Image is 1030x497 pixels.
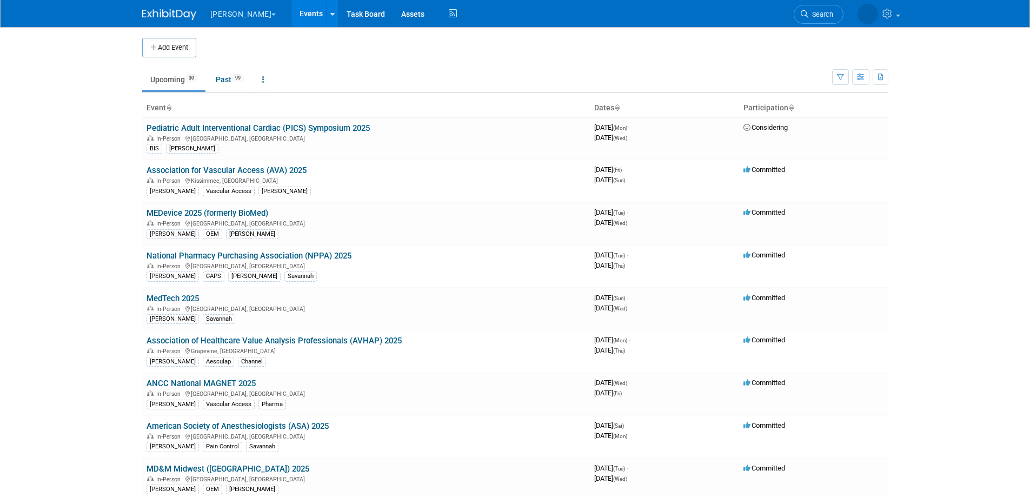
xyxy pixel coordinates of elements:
[142,9,196,20] img: ExhibitDay
[147,251,351,261] a: National Pharmacy Purchasing Association (NPPA) 2025
[743,464,785,472] span: Committed
[743,208,785,216] span: Committed
[147,135,154,141] img: In-Person Event
[147,294,199,303] a: MedTech 2025
[594,432,627,440] span: [DATE]
[626,421,627,429] span: -
[743,379,785,387] span: Committed
[613,295,625,301] span: (Sun)
[594,261,625,269] span: [DATE]
[156,348,184,355] span: In-Person
[147,348,154,353] img: In-Person Event
[627,294,628,302] span: -
[627,251,628,259] span: -
[594,464,628,472] span: [DATE]
[147,208,268,218] a: MEDevice 2025 (formerly BioMed)
[203,187,255,196] div: Vascular Access
[142,38,196,57] button: Add Event
[743,336,785,344] span: Committed
[594,165,625,174] span: [DATE]
[627,464,628,472] span: -
[156,263,184,270] span: In-Person
[156,433,184,440] span: In-Person
[147,464,309,474] a: MD&M Midwest ([GEOGRAPHIC_DATA]) 2025
[147,357,199,367] div: [PERSON_NAME]
[594,123,630,131] span: [DATE]
[613,220,627,226] span: (Wed)
[594,134,627,142] span: [DATE]
[156,476,184,483] span: In-Person
[147,476,154,481] img: In-Person Event
[203,271,224,281] div: CAPS
[156,177,184,184] span: In-Person
[613,210,625,216] span: (Tue)
[613,390,622,396] span: (Fri)
[226,485,278,494] div: [PERSON_NAME]
[743,165,785,174] span: Committed
[613,466,625,472] span: (Tue)
[147,433,154,439] img: In-Person Event
[613,433,627,439] span: (Mon)
[594,251,628,259] span: [DATE]
[629,336,630,344] span: -
[147,314,199,324] div: [PERSON_NAME]
[147,379,256,388] a: ANCC National MAGNET 2025
[203,229,222,239] div: OEM
[788,103,794,112] a: Sort by Participation Type
[594,218,627,227] span: [DATE]
[627,208,628,216] span: -
[794,5,843,24] a: Search
[156,306,184,313] span: In-Person
[166,144,218,154] div: [PERSON_NAME]
[613,263,625,269] span: (Thu)
[156,390,184,397] span: In-Person
[147,229,199,239] div: [PERSON_NAME]
[743,421,785,429] span: Committed
[594,294,628,302] span: [DATE]
[147,123,370,133] a: Pediatric Adult Interventional Cardiac (PICS) Symposium 2025
[743,251,785,259] span: Committed
[147,421,329,431] a: American Society of Anesthesiologists (ASA) 2025
[613,337,627,343] span: (Mon)
[203,314,235,324] div: Savannah
[594,346,625,354] span: [DATE]
[147,442,199,452] div: [PERSON_NAME]
[156,220,184,227] span: In-Person
[147,261,586,270] div: [GEOGRAPHIC_DATA], [GEOGRAPHIC_DATA]
[594,336,630,344] span: [DATE]
[238,357,266,367] div: Channel
[613,423,624,429] span: (Sat)
[147,176,586,184] div: Kissimmee, [GEOGRAPHIC_DATA]
[613,380,627,386] span: (Wed)
[147,177,154,183] img: In-Person Event
[147,144,162,154] div: BIS
[147,306,154,311] img: In-Person Event
[226,229,278,239] div: [PERSON_NAME]
[594,389,622,397] span: [DATE]
[147,220,154,226] img: In-Person Event
[594,421,627,429] span: [DATE]
[147,165,307,175] a: Association for Vascular Access (AVA) 2025
[629,123,630,131] span: -
[246,442,278,452] div: Savannah
[203,485,222,494] div: OEM
[208,69,252,90] a: Past99
[613,177,625,183] span: (Sun)
[613,476,627,482] span: (Wed)
[147,304,586,313] div: [GEOGRAPHIC_DATA], [GEOGRAPHIC_DATA]
[147,134,586,142] div: [GEOGRAPHIC_DATA], [GEOGRAPHIC_DATA]
[613,135,627,141] span: (Wed)
[156,135,184,142] span: In-Person
[258,400,286,409] div: Pharma
[614,103,620,112] a: Sort by Start Date
[594,304,627,312] span: [DATE]
[743,123,788,131] span: Considering
[232,74,244,82] span: 99
[147,271,199,281] div: [PERSON_NAME]
[203,400,255,409] div: Vascular Access
[743,294,785,302] span: Committed
[203,357,234,367] div: Aesculap
[623,165,625,174] span: -
[166,103,171,112] a: Sort by Event Name
[613,125,627,131] span: (Mon)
